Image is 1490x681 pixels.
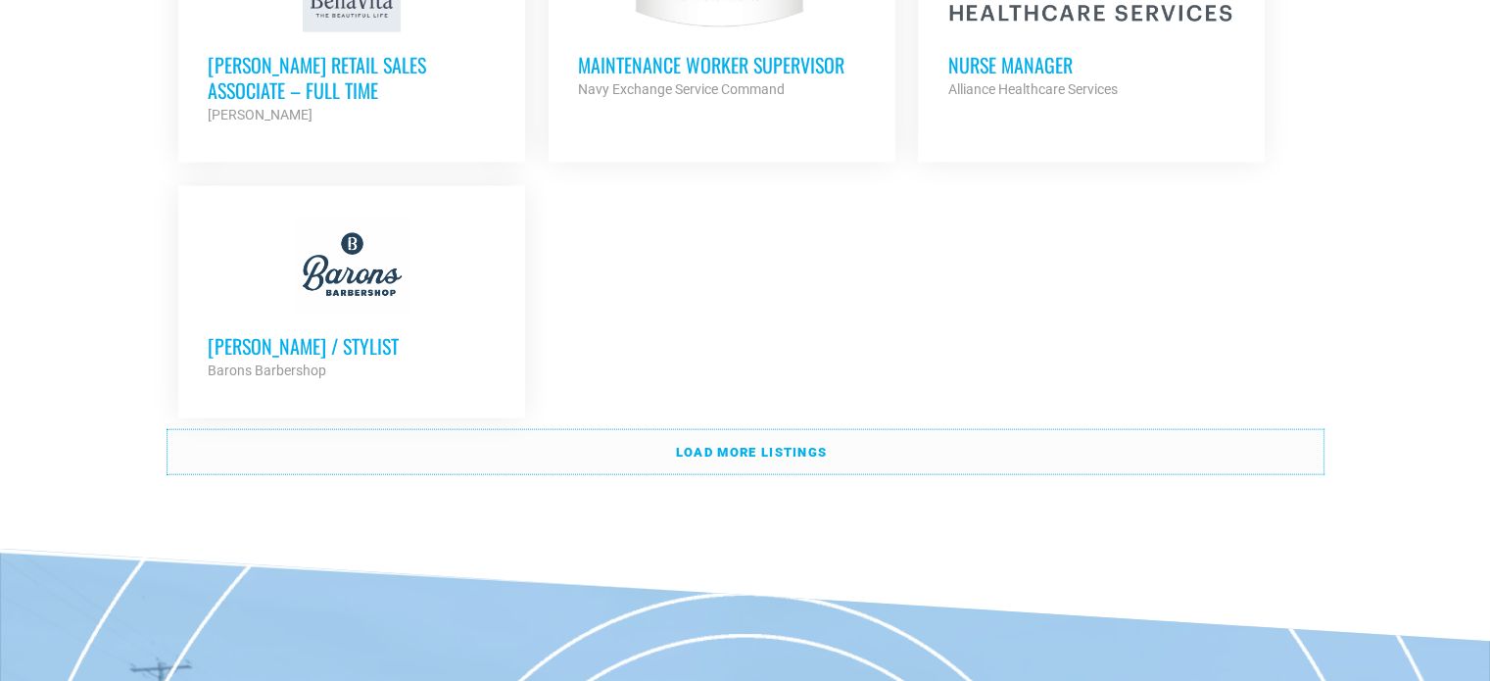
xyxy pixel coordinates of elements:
a: [PERSON_NAME] / Stylist Barons Barbershop [178,186,525,412]
strong: Load more listings [676,445,827,460]
strong: Navy Exchange Service Command [578,81,785,97]
strong: Barons Barbershop [208,363,326,378]
h3: [PERSON_NAME] Retail Sales Associate – Full Time [208,52,496,103]
strong: [PERSON_NAME] [208,107,312,122]
h3: [PERSON_NAME] / Stylist [208,333,496,359]
strong: Alliance Healthcare Services [947,81,1117,97]
a: Load more listings [168,430,1323,475]
h3: MAINTENANCE WORKER SUPERVISOR [578,52,866,77]
h3: Nurse Manager [947,52,1235,77]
